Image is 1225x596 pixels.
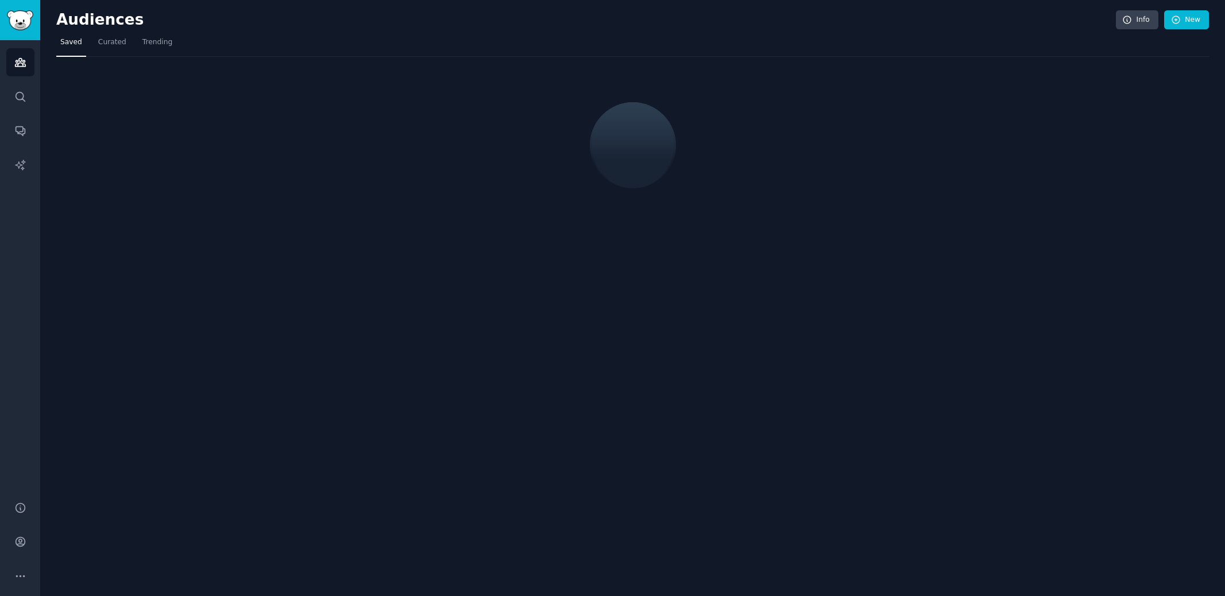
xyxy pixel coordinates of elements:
img: GummySearch logo [7,10,33,30]
span: Trending [142,37,172,48]
a: New [1164,10,1209,30]
a: Curated [94,33,130,57]
a: Saved [56,33,86,57]
a: Trending [138,33,176,57]
h2: Audiences [56,11,1116,29]
span: Curated [98,37,126,48]
a: Info [1116,10,1158,30]
span: Saved [60,37,82,48]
